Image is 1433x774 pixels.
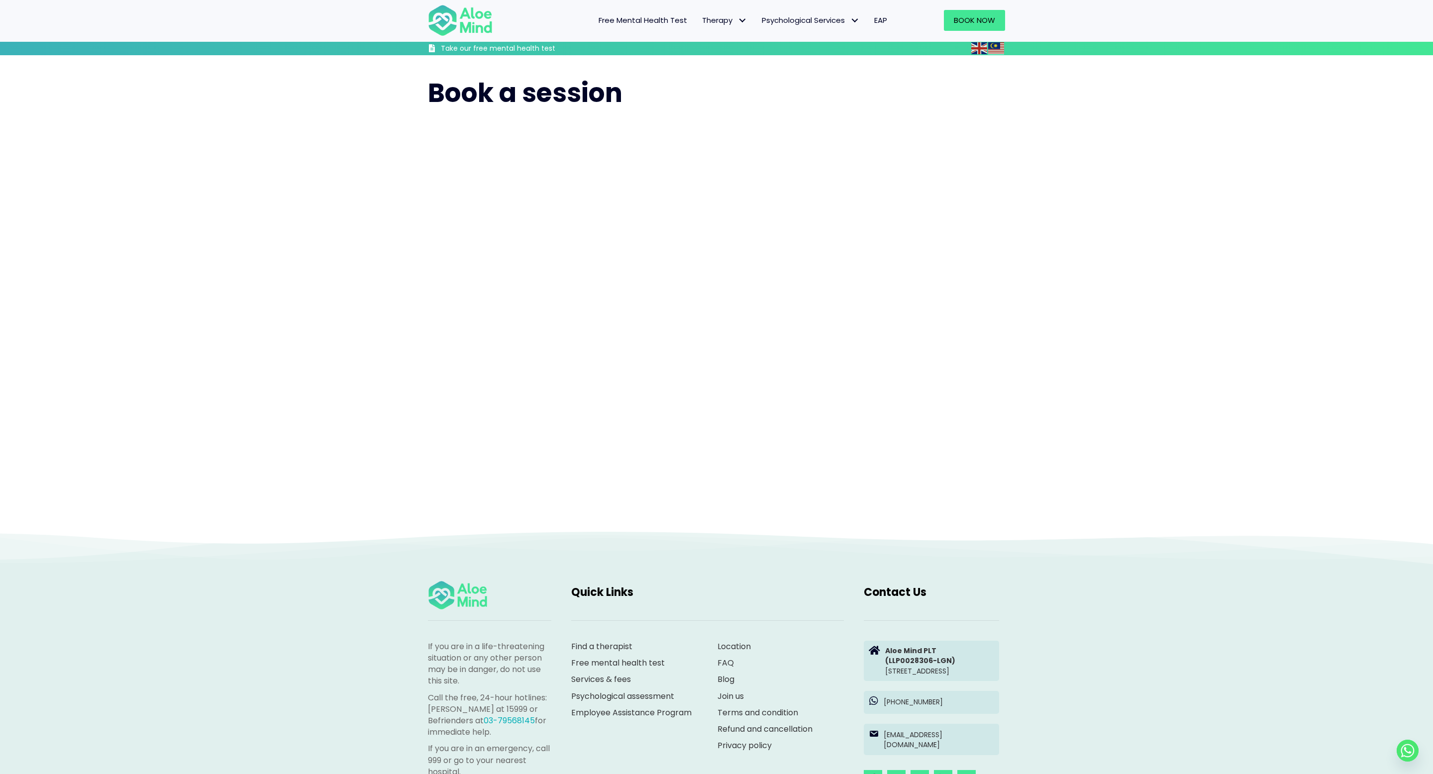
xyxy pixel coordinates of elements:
strong: Aloe Mind PLT [885,646,936,656]
p: If you are in a life-threatening situation or any other person may be in danger, do not use this ... [428,641,551,687]
a: Take our free mental health test [428,44,609,55]
a: Psychological assessment [571,690,674,702]
p: [EMAIL_ADDRESS][DOMAIN_NAME] [884,730,994,750]
a: Free mental health test [571,657,665,669]
img: Aloe mind Logo [428,580,488,610]
img: en [971,42,987,54]
img: ms [988,42,1004,54]
a: Employee Assistance Program [571,707,692,718]
a: Whatsapp [1397,740,1419,762]
a: FAQ [717,657,734,669]
p: [PHONE_NUMBER] [884,697,994,707]
a: Join us [717,690,744,702]
a: Location [717,641,751,652]
a: Aloe Mind PLT(LLP0028306-LGN)[STREET_ADDRESS] [864,641,999,681]
a: Find a therapist [571,641,632,652]
a: Free Mental Health Test [591,10,695,31]
span: Therapy [702,15,747,25]
span: Psychological Services: submenu [847,13,862,28]
strong: (LLP0028306-LGN) [885,656,955,666]
span: Quick Links [571,584,633,600]
a: EAP [867,10,895,31]
span: Free Mental Health Test [599,15,687,25]
a: Services & fees [571,674,631,685]
p: Call the free, 24-hour hotlines: [PERSON_NAME] at 15999 or Befrienders at for immediate help. [428,692,551,738]
a: Malay [988,42,1005,54]
a: [EMAIL_ADDRESS][DOMAIN_NAME] [864,724,999,755]
span: Book Now [954,15,995,25]
a: TherapyTherapy: submenu [695,10,754,31]
nav: Menu [506,10,895,31]
a: 03-79568145 [484,715,535,726]
a: Privacy policy [717,740,772,751]
a: [PHONE_NUMBER] [864,691,999,714]
img: Aloe mind Logo [428,4,493,37]
span: Book a session [428,75,622,111]
span: Contact Us [864,584,926,600]
a: Terms and condition [717,707,798,718]
h3: Take our free mental health test [441,44,609,54]
iframe: To enrich screen reader interactions, please activate Accessibility in Grammarly extension settings [428,131,1005,507]
a: Book Now [944,10,1005,31]
a: Refund and cancellation [717,723,813,735]
span: EAP [874,15,887,25]
p: [STREET_ADDRESS] [885,646,994,676]
span: Psychological Services [762,15,859,25]
a: Blog [717,674,734,685]
a: English [971,42,988,54]
a: Psychological ServicesPsychological Services: submenu [754,10,867,31]
span: Therapy: submenu [735,13,749,28]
